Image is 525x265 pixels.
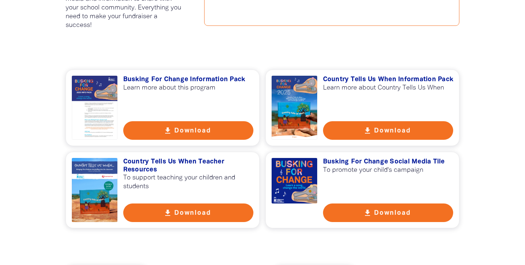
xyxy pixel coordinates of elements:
[123,203,254,222] button: get_app Download
[323,76,454,84] h3: Country Tells Us When Information Pack
[363,126,372,135] i: get_app
[163,209,172,217] i: get_app
[323,158,454,166] h3: Busking For Change Social Media Tile
[123,76,254,84] h3: Busking For Change Information Pack
[363,209,372,217] i: get_app
[123,121,254,140] button: get_app Download
[323,121,454,140] button: get_app Download
[323,203,454,222] button: get_app Download
[163,126,172,135] i: get_app
[123,158,254,174] h3: Country Tells Us When Teacher Resources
